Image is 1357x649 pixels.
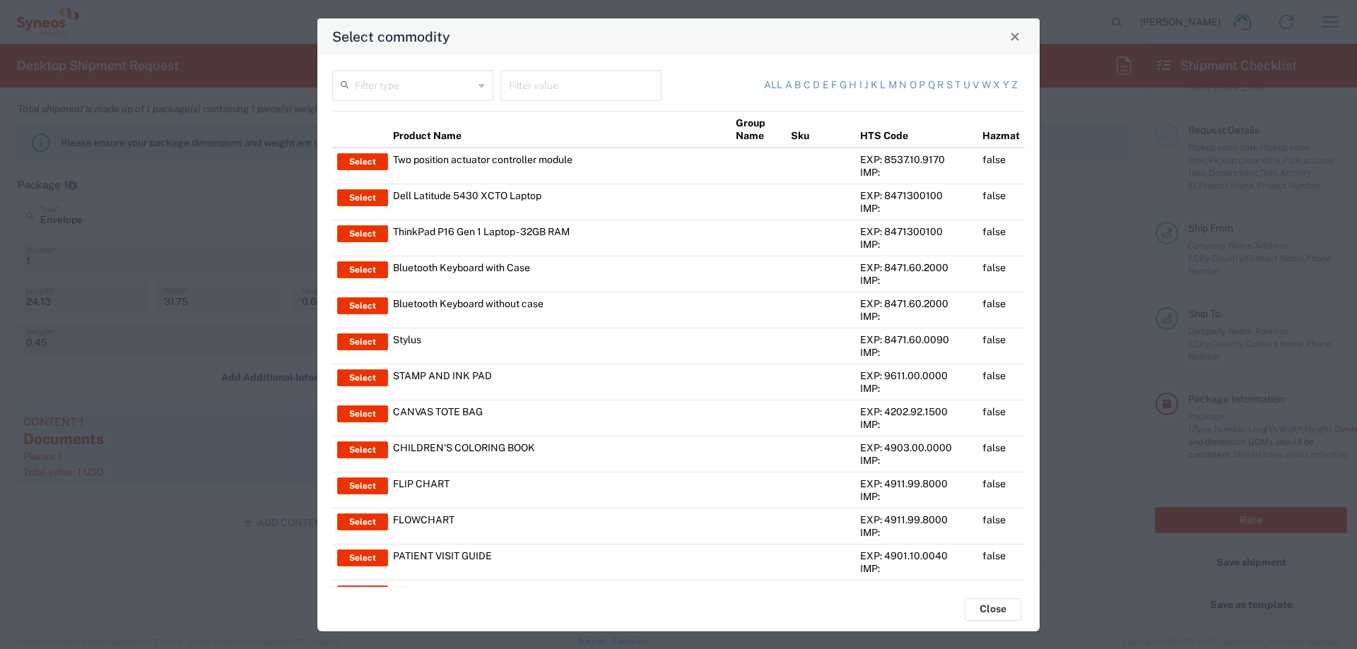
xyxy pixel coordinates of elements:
[860,405,973,418] div: EXP: 4202.92.1500
[337,405,388,422] button: Select
[1011,78,1018,93] a: z
[388,148,731,184] td: Two position actuator controller module
[937,78,944,93] a: r
[785,78,792,93] a: a
[919,78,925,93] a: p
[955,78,961,93] a: t
[388,400,731,436] td: CANVAS TOTE BAG
[823,78,829,93] a: e
[860,202,973,215] div: IMP:
[337,297,388,314] button: Select
[860,225,973,238] div: EXP: 8471300100
[860,562,973,575] div: IMP:
[764,78,782,93] a: All
[977,220,1025,256] td: false
[337,441,388,458] button: Select
[1003,78,1009,93] a: y
[864,78,868,93] a: j
[977,328,1025,364] td: false
[977,256,1025,292] td: false
[388,436,731,472] td: CHILDREN'S COLORING BOOK
[337,369,388,386] button: Select
[831,78,837,93] a: f
[977,364,1025,400] td: false
[860,526,973,539] div: IMP:
[860,333,973,346] div: EXP: 8471.60.0090
[388,580,731,616] td: POSTER LEAFLET (25 count)
[388,292,731,328] td: Bluetooth Keyboard without case
[860,418,973,431] div: IMP:
[899,78,907,93] a: n
[337,477,388,494] button: Select
[977,544,1025,580] td: false
[977,184,1025,220] td: false
[888,78,897,93] a: m
[786,111,855,148] th: Sku
[849,78,857,93] a: h
[794,78,801,93] a: b
[337,513,388,530] button: Select
[982,78,991,93] a: w
[337,261,388,278] button: Select
[388,328,731,364] td: Stylus
[337,549,388,566] button: Select
[860,477,973,490] div: EXP: 4911.99.8000
[910,78,917,93] a: o
[973,78,979,93] a: v
[860,369,973,382] div: EXP: 9611.00.0000
[804,78,811,93] a: c
[860,441,973,454] div: EXP: 4903.00.0000
[855,111,977,148] th: HTS Code
[388,184,731,220] td: Dell Latitude 5430 XCTO Laptop
[860,189,973,202] div: EXP: 8471300100
[388,508,731,544] td: FLOWCHART
[860,513,973,526] div: EXP: 4911.99.8000
[860,585,973,598] div: EXP: 4901.99.0092
[860,490,973,503] div: IMP:
[860,454,973,467] div: IMP:
[388,364,731,400] td: STAMP AND INK PAD
[860,238,973,251] div: IMP:
[388,256,731,292] td: Bluetooth Keyboard with Case
[977,508,1025,544] td: false
[993,78,1000,93] a: x
[860,166,973,179] div: IMP:
[860,310,973,323] div: IMP:
[332,26,450,47] h4: Select commodity
[871,78,878,93] a: k
[860,346,973,359] div: IMP:
[813,78,820,93] a: d
[731,111,786,148] th: Group Name
[1005,27,1025,47] button: Close
[977,436,1025,472] td: false
[977,292,1025,328] td: false
[388,472,731,508] td: FLIP CHART
[337,153,388,170] button: Select
[860,549,973,562] div: EXP: 4901.10.0040
[337,189,388,206] button: Select
[977,400,1025,436] td: false
[880,78,886,93] a: l
[977,580,1025,616] td: false
[860,261,973,274] div: EXP: 8471.60.2000
[860,382,973,395] div: IMP:
[977,148,1025,184] td: false
[860,297,973,310] div: EXP: 8471.60.2000
[840,78,847,93] a: g
[337,333,388,350] button: Select
[965,598,1021,621] button: Close
[946,78,953,93] a: s
[388,220,731,256] td: ThinkPad P16 Gen 1 Laptop - 32GB RAM
[928,78,935,93] a: q
[337,225,388,242] button: Select
[963,78,970,93] a: u
[337,585,388,602] button: Select
[860,153,973,166] div: EXP: 8537.10.9170
[859,78,862,93] a: i
[860,274,973,287] div: IMP:
[977,472,1025,508] td: false
[388,111,731,148] th: Product Name
[977,111,1025,148] th: Hazmat
[388,544,731,580] td: PATIENT VISIT GUIDE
